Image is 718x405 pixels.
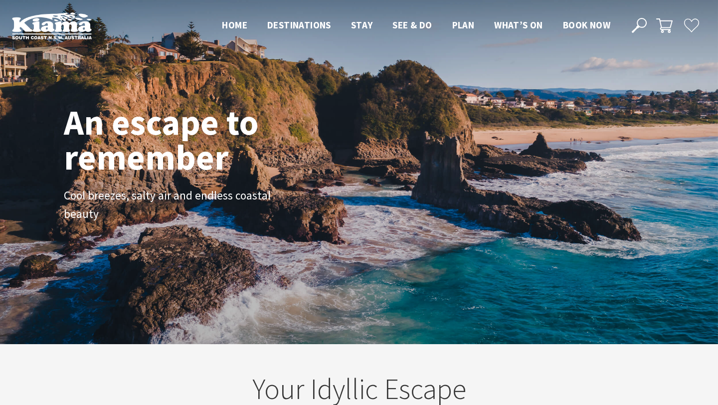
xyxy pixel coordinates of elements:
[351,19,373,31] span: Stay
[267,19,331,31] span: Destinations
[563,19,610,31] span: Book now
[494,19,543,31] span: What’s On
[64,187,288,223] p: Cool breezes, salty air and endless coastal beauty
[452,19,475,31] span: Plan
[212,17,620,34] nav: Main Menu
[392,19,432,31] span: See & Do
[12,12,92,39] img: Kiama Logo
[64,105,338,175] h1: An escape to remember
[222,19,247,31] span: Home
